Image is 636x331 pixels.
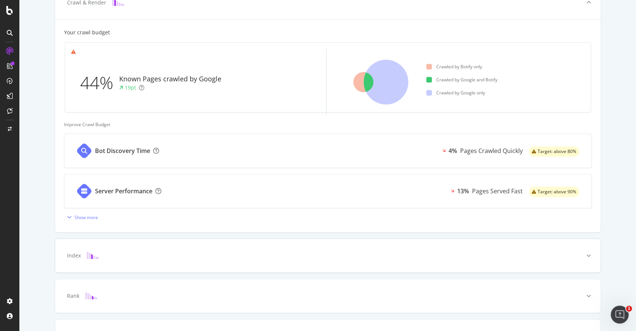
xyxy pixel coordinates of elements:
div: Pages Served Fast [472,187,523,196]
span: Target: above 90% [538,190,576,194]
div: Bot Discovery Time [95,147,150,155]
button: Show more [64,211,98,223]
iframe: Intercom live chat [611,306,629,324]
div: Rank [67,292,79,300]
div: 13% [457,187,469,196]
div: warning label [529,187,579,197]
div: warning label [529,146,579,157]
div: Server Performance [95,187,152,196]
div: Crawled by Google only [426,90,485,96]
img: block-icon [85,292,97,299]
div: Crawled by Google and Botify [426,76,497,83]
div: Show more [75,214,98,221]
div: Your crawl budget [64,29,110,36]
div: 19pt [125,84,136,91]
div: Improve Crawl Budget [64,121,592,128]
span: 1 [626,306,632,312]
a: Bot Discovery Time4%Pages Crawled Quicklywarning label [64,134,592,168]
a: Server Performance13%Pages Served Fastwarning label [64,174,592,208]
div: 4% [449,147,457,155]
div: Known Pages crawled by Google [119,74,221,84]
div: Pages Crawled Quickly [460,147,523,155]
img: block-icon [87,252,99,259]
div: Crawled by Botify only [426,63,482,70]
div: Index [67,252,81,259]
div: 44% [80,71,119,95]
span: Target: above 80% [538,149,576,154]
